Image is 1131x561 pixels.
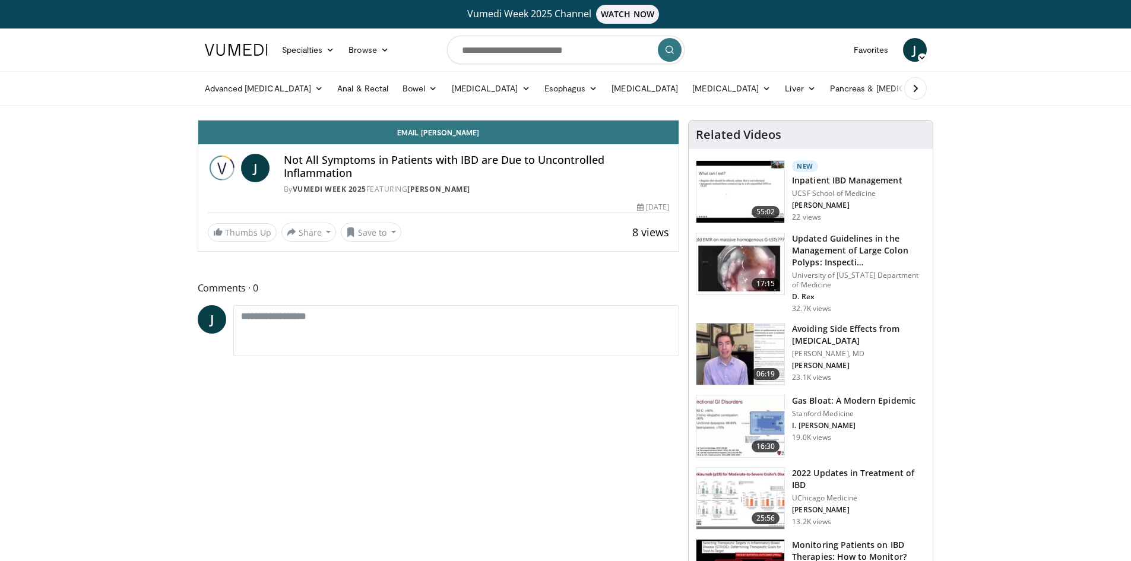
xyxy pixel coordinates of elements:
img: Vumedi Week 2025 [208,154,236,182]
span: 25:56 [752,512,780,524]
p: UChicago Medicine [792,493,926,503]
span: 17:15 [752,278,780,290]
a: [MEDICAL_DATA] [604,77,685,100]
h3: Avoiding Side Effects from [MEDICAL_DATA] [792,323,926,347]
img: dfcfcb0d-b871-4e1a-9f0c-9f64970f7dd8.150x105_q85_crop-smart_upscale.jpg [696,233,784,295]
a: [PERSON_NAME] [407,184,470,194]
button: Save to [341,223,401,242]
h3: Inpatient IBD Management [792,175,902,186]
p: 23.1K views [792,373,831,382]
h3: 2022 Updates in Treatment of IBD [792,467,926,491]
a: Advanced [MEDICAL_DATA] [198,77,331,100]
div: [DATE] [637,202,669,213]
a: Liver [778,77,822,100]
h3: Updated Guidelines in the Management of Large Colon Polyps: Inspecti… [792,233,926,268]
img: 6f9900f7-f6e7-4fd7-bcbb-2a1dc7b7d476.150x105_q85_crop-smart_upscale.jpg [696,324,784,385]
p: 19.0K views [792,433,831,442]
img: 480ec31d-e3c1-475b-8289-0a0659db689a.150x105_q85_crop-smart_upscale.jpg [696,395,784,457]
h4: Not All Symptoms in Patients with IBD are Due to Uncontrolled Inflammation [284,154,670,179]
a: Anal & Rectal [330,77,395,100]
a: Vumedi Week 2025 [293,184,366,194]
p: New [792,160,818,172]
a: J [198,305,226,334]
span: 8 views [632,225,669,239]
img: VuMedi Logo [205,44,268,56]
a: Bowel [395,77,444,100]
p: [PERSON_NAME] [792,361,926,370]
p: Stanford Medicine [792,409,915,419]
h3: Gas Bloat: A Modern Epidemic [792,395,915,407]
a: Browse [341,38,396,62]
a: Thumbs Up [208,223,277,242]
p: 13.2K views [792,517,831,527]
a: Favorites [847,38,896,62]
p: 22 views [792,213,821,222]
div: By FEATURING [284,184,670,195]
p: [PERSON_NAME] [792,505,926,515]
p: I. [PERSON_NAME] [792,421,915,430]
span: 55:02 [752,206,780,218]
p: University of [US_STATE] Department of Medicine [792,271,926,290]
span: 16:30 [752,440,780,452]
a: 06:19 Avoiding Side Effects from [MEDICAL_DATA] [PERSON_NAME], MD [PERSON_NAME] 23.1K views [696,323,926,386]
p: D. Rex [792,292,926,302]
p: 32.7K views [792,304,831,313]
a: 25:56 2022 Updates in Treatment of IBD UChicago Medicine [PERSON_NAME] 13.2K views [696,467,926,530]
p: [PERSON_NAME], MD [792,349,926,359]
input: Search topics, interventions [447,36,685,64]
a: [MEDICAL_DATA] [685,77,778,100]
a: Pancreas & [MEDICAL_DATA] [823,77,962,100]
a: J [241,154,270,182]
a: 55:02 New Inpatient IBD Management UCSF School of Medicine [PERSON_NAME] 22 views [696,160,926,223]
span: Comments 0 [198,280,680,296]
a: 16:30 Gas Bloat: A Modern Epidemic Stanford Medicine I. [PERSON_NAME] 19.0K views [696,395,926,458]
a: [MEDICAL_DATA] [445,77,537,100]
a: Specialties [275,38,342,62]
a: Email [PERSON_NAME] [198,121,679,144]
span: 06:19 [752,368,780,380]
span: WATCH NOW [596,5,659,24]
img: 9393c547-9b5d-4ed4-b79d-9c9e6c9be491.150x105_q85_crop-smart_upscale.jpg [696,468,784,530]
p: [PERSON_NAME] [792,201,902,210]
img: 44f1a57b-9412-4430-9cd1-069add0e2bb0.150x105_q85_crop-smart_upscale.jpg [696,161,784,223]
h4: Related Videos [696,128,781,142]
a: Vumedi Week 2025 ChannelWATCH NOW [207,5,925,24]
a: 17:15 Updated Guidelines in the Management of Large Colon Polyps: Inspecti… University of [US_STA... [696,233,926,313]
p: UCSF School of Medicine [792,189,902,198]
button: Share [281,223,337,242]
a: J [903,38,927,62]
a: Esophagus [537,77,605,100]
